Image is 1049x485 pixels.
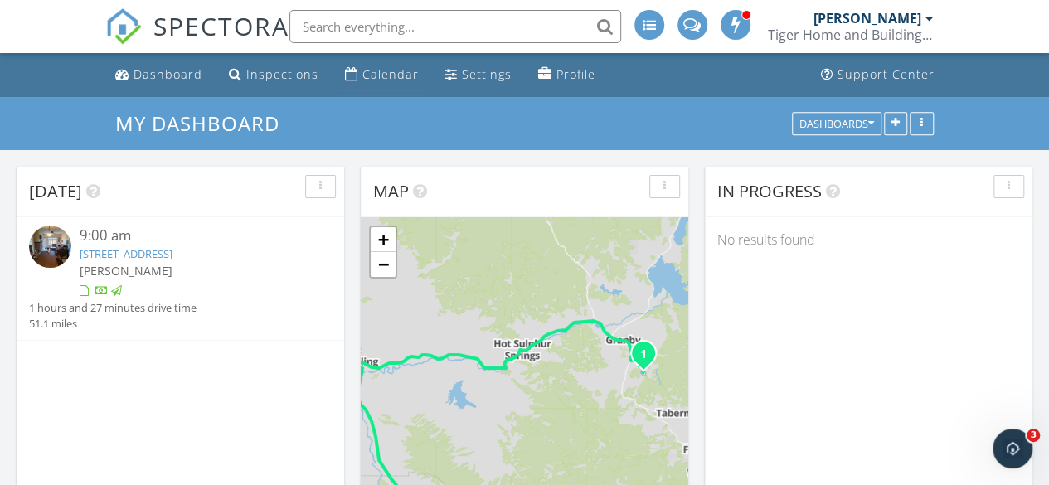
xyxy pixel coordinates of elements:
[993,429,1032,468] iframe: Intercom live chat
[29,300,197,316] div: 1 hours and 27 minutes drive time
[338,60,425,90] a: Calendar
[705,217,1032,262] div: No results found
[109,60,209,90] a: Dashboard
[153,8,289,43] span: SPECTORA
[462,66,512,82] div: Settings
[532,60,602,90] a: Profile
[80,226,307,246] div: 9:00 am
[289,10,621,43] input: Search everything...
[29,180,82,202] span: [DATE]
[640,349,647,361] i: 1
[371,252,396,277] a: Zoom out
[792,112,881,135] button: Dashboards
[1027,429,1040,442] span: 3
[29,226,332,332] a: 9:00 am [STREET_ADDRESS] [PERSON_NAME] 1 hours and 27 minutes drive time 51.1 miles
[556,66,595,82] div: Profile
[439,60,518,90] a: Settings
[371,227,396,252] a: Zoom in
[813,10,921,27] div: [PERSON_NAME]
[29,316,197,332] div: 51.1 miles
[799,118,874,129] div: Dashboards
[105,22,289,57] a: SPECTORA
[246,66,318,82] div: Inspections
[373,180,409,202] span: Map
[222,60,325,90] a: Inspections
[29,226,71,268] img: 9566204%2Fcover_photos%2F98tCBwBf7AKku7Qek9FW%2Fsmall.jpg
[814,60,941,90] a: Support Center
[134,66,202,82] div: Dashboard
[80,246,172,261] a: [STREET_ADDRESS]
[105,8,142,45] img: The Best Home Inspection Software - Spectora
[80,263,172,279] span: [PERSON_NAME]
[362,66,419,82] div: Calendar
[115,109,294,137] a: My Dashboard
[838,66,935,82] div: Support Center
[643,353,653,363] div: 300 Base Camp Cir #214, Granby, CO 80446
[768,27,934,43] div: Tiger Home and Building Inspections
[717,180,822,202] span: In Progress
